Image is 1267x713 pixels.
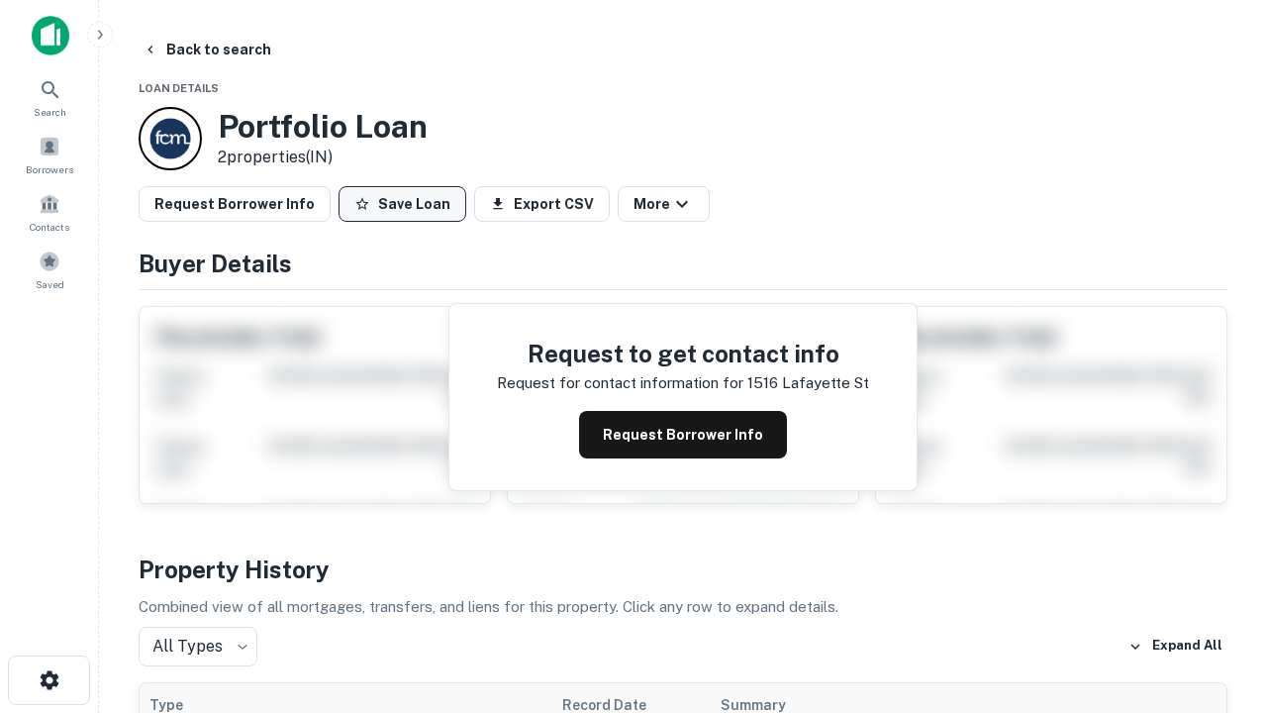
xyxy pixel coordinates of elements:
button: Request Borrower Info [139,186,331,222]
p: Request for contact information for [497,371,743,395]
div: All Types [139,627,257,666]
p: 2 properties (IN) [218,146,428,169]
button: Back to search [135,32,279,67]
span: Loan Details [139,82,219,94]
a: Saved [6,243,93,296]
span: Search [34,104,66,120]
a: Search [6,70,93,124]
h4: Request to get contact info [497,336,869,371]
h3: Portfolio Loan [218,108,428,146]
button: More [618,186,710,222]
span: Contacts [30,219,69,235]
iframe: Chat Widget [1168,491,1267,586]
button: Export CSV [474,186,610,222]
span: Saved [36,276,64,292]
a: Contacts [6,185,93,239]
button: Request Borrower Info [579,411,787,458]
button: Save Loan [339,186,466,222]
button: Expand All [1123,632,1227,662]
img: capitalize-icon.png [32,16,69,55]
p: Combined view of all mortgages, transfers, and liens for this property. Click any row to expand d... [139,595,1227,619]
span: Borrowers [26,161,73,177]
a: Borrowers [6,128,93,181]
p: 1516 lafayette st [747,371,869,395]
h4: Buyer Details [139,246,1227,281]
h4: Property History [139,552,1227,587]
